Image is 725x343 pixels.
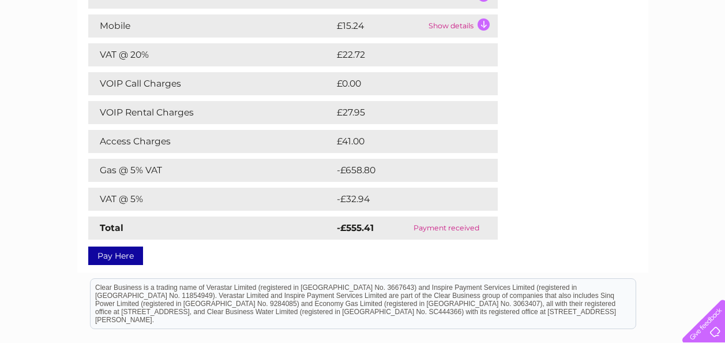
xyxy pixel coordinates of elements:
a: Telecoms [583,49,618,58]
td: £22.72 [334,43,474,66]
td: -£658.80 [334,159,479,182]
div: Clear Business is a trading name of Verastar Limited (registered in [GEOGRAPHIC_DATA] No. 3667643... [91,6,636,56]
td: -£32.94 [334,188,476,211]
a: Contact [648,49,677,58]
td: £15.24 [334,14,426,38]
td: £41.00 [334,130,474,153]
td: £0.00 [334,72,471,95]
a: Log out [687,49,714,58]
strong: Total [100,222,123,233]
strong: -£555.41 [337,222,374,233]
a: Water [522,49,544,58]
a: Blog [625,49,641,58]
td: Payment received [395,217,498,240]
td: VOIP Rental Charges [88,101,334,124]
a: 0333 014 3131 [508,6,587,20]
td: Gas @ 5% VAT [88,159,334,182]
img: logo.png [25,30,84,65]
a: Energy [551,49,576,58]
td: Mobile [88,14,334,38]
td: VAT @ 20% [88,43,334,66]
td: £27.95 [334,101,474,124]
td: Access Charges [88,130,334,153]
td: VOIP Call Charges [88,72,334,95]
a: Pay Here [88,247,143,265]
td: VAT @ 5% [88,188,334,211]
td: Show details [426,14,498,38]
